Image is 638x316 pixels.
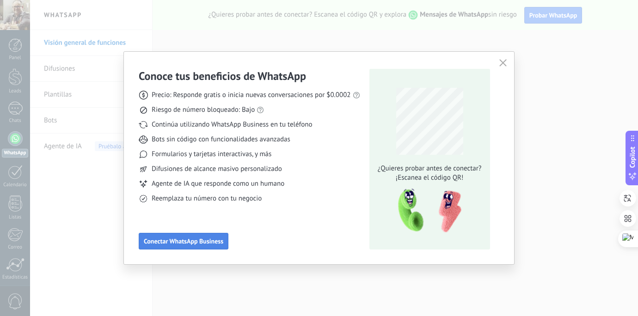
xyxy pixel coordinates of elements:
span: Conectar WhatsApp Business [144,238,223,244]
span: Formularios y tarjetas interactivas, y más [152,150,271,159]
span: Precio: Responde gratis o inicia nuevas conversaciones por $0.0002 [152,91,351,100]
span: Riesgo de número bloqueado: Bajo [152,105,255,115]
h3: Conoce tus beneficios de WhatsApp [139,69,306,83]
span: Continúa utilizando WhatsApp Business en tu teléfono [152,120,312,129]
span: ¿Quieres probar antes de conectar? [375,164,484,173]
span: Difusiones de alcance masivo personalizado [152,164,282,174]
button: Conectar WhatsApp Business [139,233,228,249]
span: Bots sin código con funcionalidades avanzadas [152,135,290,144]
span: Copilot [628,147,637,168]
span: Agente de IA que responde como un humano [152,179,284,188]
span: ¡Escanea el código QR! [375,173,484,182]
img: qr-pic-1x.png [390,186,463,236]
span: Reemplaza tu número con tu negocio [152,194,262,203]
